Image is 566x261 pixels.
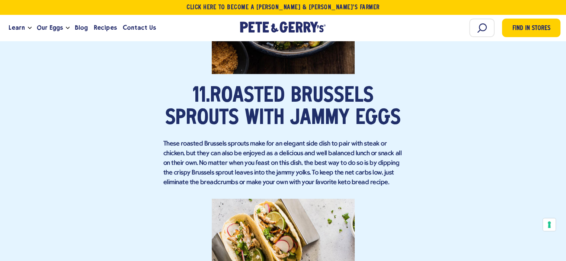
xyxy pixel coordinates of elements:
[94,23,116,32] span: Recipes
[120,18,159,38] a: Contact Us
[165,86,401,129] a: Roasted Brussels Sprouts with Jammy Eggs
[91,18,119,38] a: Recipes
[6,18,28,38] a: Learn
[66,27,70,29] button: Open the dropdown menu for Our Eggs
[37,23,63,32] span: Our Eggs
[75,23,88,32] span: Blog
[502,19,560,37] a: Find in Stores
[512,24,550,34] span: Find in Stores
[28,27,32,29] button: Open the dropdown menu for Learn
[469,19,495,37] input: Search
[123,23,156,32] span: Contact Us
[543,218,556,231] button: Your consent preferences for tracking technologies
[163,139,403,187] p: These roasted Brussels sprouts make for an elegant side dish to pair with steak or chicken, but t...
[163,85,403,130] h2: 11.
[34,18,66,38] a: Our Eggs
[9,23,25,32] span: Learn
[72,18,91,38] a: Blog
